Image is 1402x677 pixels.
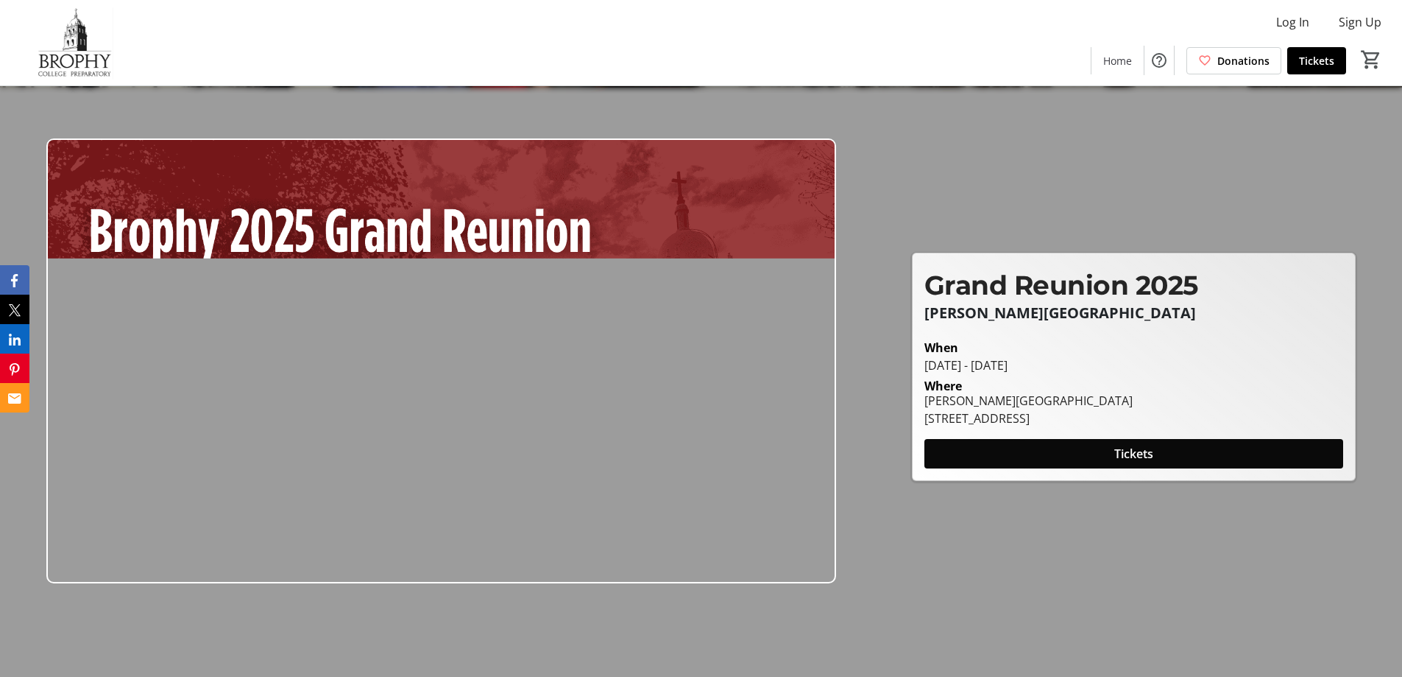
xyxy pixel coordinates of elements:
img: Campaign CTA Media Photo [46,138,836,583]
button: Help [1144,46,1174,75]
a: Tickets [1287,47,1346,74]
span: Tickets [1114,445,1153,463]
img: Brophy College Preparatory 's Logo [9,6,140,80]
div: [PERSON_NAME][GEOGRAPHIC_DATA] [924,392,1133,410]
div: [STREET_ADDRESS] [924,410,1133,427]
span: Donations [1217,53,1270,69]
button: Sign Up [1327,10,1393,34]
span: Log In [1276,13,1309,31]
button: Cart [1358,46,1384,73]
p: [PERSON_NAME][GEOGRAPHIC_DATA] [924,305,1343,321]
a: Donations [1186,47,1281,74]
div: Where [924,380,962,392]
div: [DATE] - [DATE] [924,357,1343,374]
span: Sign Up [1339,13,1381,31]
span: Grand Reunion 2025 [924,269,1198,301]
span: Home [1103,53,1132,69]
button: Log In [1264,10,1321,34]
span: Tickets [1299,53,1334,69]
div: When [924,339,958,357]
a: Home [1091,47,1144,74]
button: Tickets [924,439,1343,469]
